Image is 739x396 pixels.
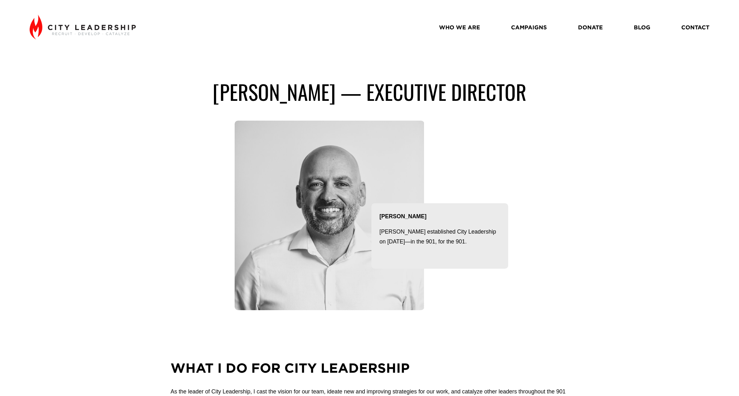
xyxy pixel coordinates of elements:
[379,227,500,247] p: [PERSON_NAME] established City Leadership on [DATE]—in the 901, for the 901.
[681,22,709,33] a: CONTACT
[511,22,547,33] a: CAMPAIGNS
[634,22,650,33] a: BLOG
[379,213,427,220] strong: [PERSON_NAME]
[130,79,609,104] h1: [PERSON_NAME] — executive director
[30,15,136,40] img: City Leadership - Recruit. Develop. Catalyze.
[439,22,480,33] a: WHO WE ARE
[578,22,603,33] a: DONATE
[171,359,568,377] h2: What I do for city Leadership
